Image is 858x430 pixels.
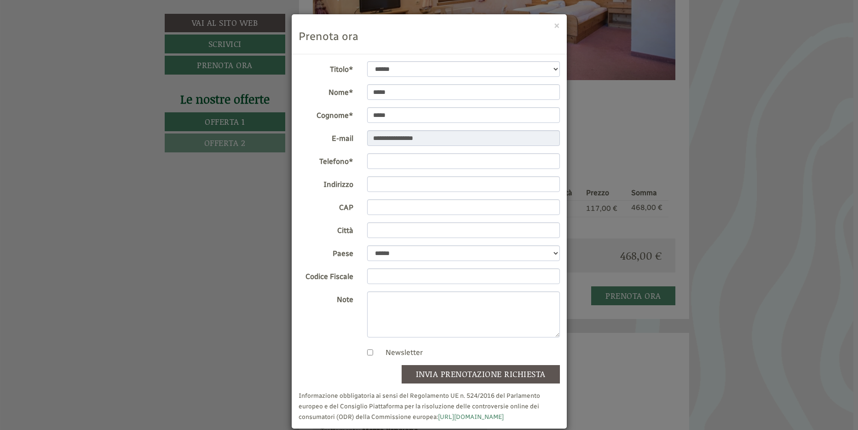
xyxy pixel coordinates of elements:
[292,84,361,98] label: Nome*
[299,30,560,42] h3: Prenota ora
[292,153,361,167] label: Telefono*
[554,20,560,30] button: ×
[292,291,361,305] label: Note
[292,61,361,75] label: Titolo*
[376,348,423,358] label: Newsletter
[292,268,361,282] label: Codice Fiscale
[402,365,560,384] button: invia prenotazione richiesta
[299,392,540,420] small: Informazione obbligatoria ai sensi del Regolamento UE n. 524/2016 del Parlamento europeo e del Co...
[292,176,361,190] label: Indirizzo
[292,199,361,213] label: CAP
[292,107,361,121] label: Cognome*
[292,130,361,144] label: E-mail
[292,245,361,259] label: Paese
[292,222,361,236] label: Città
[438,413,504,420] a: [URL][DOMAIN_NAME]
